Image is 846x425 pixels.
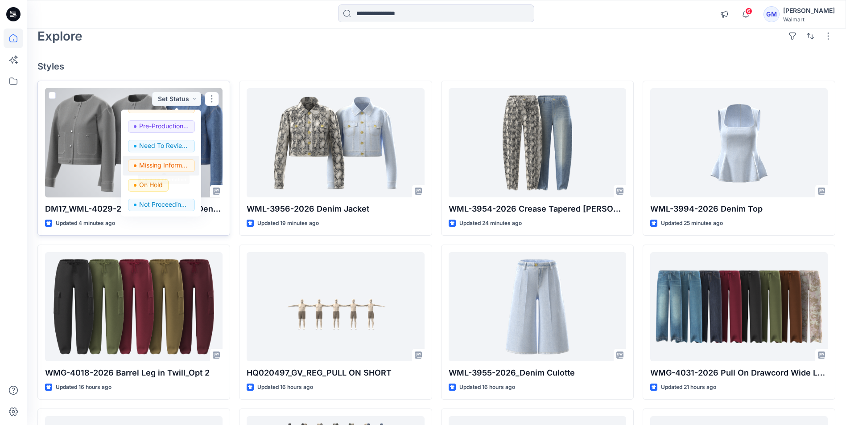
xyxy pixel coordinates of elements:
[37,29,83,43] h2: Explore
[449,367,626,379] p: WML-3955-2026_Denim Culotte
[37,61,835,72] h4: Styles
[56,219,115,228] p: Updated 4 minutes ago
[783,5,835,16] div: [PERSON_NAME]
[247,252,424,361] a: HQ020497_GV_REG_PULL ON SHORT
[45,88,223,197] a: DM17_WML-4029-2026 Drop Shoulder Denim Lady Jacket
[459,219,522,228] p: Updated 24 minutes ago
[56,383,111,392] p: Updated 16 hours ago
[783,16,835,23] div: Walmart
[139,140,189,151] p: Need To Review - Design/PD/Tech
[661,219,723,228] p: Updated 25 minutes ago
[139,199,189,210] p: Not Proceeding / Dropped
[650,203,828,215] p: WML-3994-2026 Denim Top
[745,8,752,15] span: 6
[139,159,189,171] p: Missing Information
[459,383,515,392] p: Updated 16 hours ago
[257,383,313,392] p: Updated 16 hours ago
[449,203,626,215] p: WML-3954-2026 Crease Tapered [PERSON_NAME]
[45,203,223,215] p: DM17_WML-4029-2026 Drop Shoulder Denim [DEMOGRAPHIC_DATA] Jacket
[45,252,223,361] a: WMG-4018-2026 Barrel Leg in Twill_Opt 2
[45,367,223,379] p: WMG-4018-2026 Barrel Leg in Twill_Opt 2
[247,367,424,379] p: HQ020497_GV_REG_PULL ON SHORT
[247,203,424,215] p: WML-3956-2026 Denim Jacket
[449,88,626,197] a: WML-3954-2026 Crease Tapered Jean
[661,383,716,392] p: Updated 21 hours ago
[257,219,319,228] p: Updated 19 minutes ago
[449,252,626,361] a: WML-3955-2026_Denim Culotte
[650,367,828,379] p: WMG-4031-2026 Pull On Drawcord Wide Leg_Opt3
[650,252,828,361] a: WMG-4031-2026 Pull On Drawcord Wide Leg_Opt3
[247,88,424,197] a: WML-3956-2026 Denim Jacket
[139,179,163,191] p: On Hold
[763,6,780,22] div: GM
[139,120,189,132] p: Pre-Production Approved
[650,88,828,197] a: WML-3994-2026 Denim Top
